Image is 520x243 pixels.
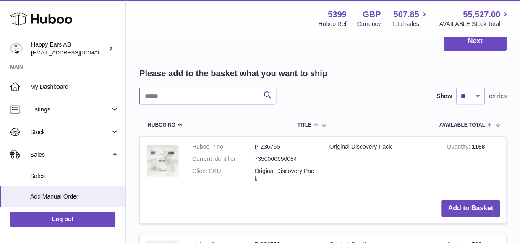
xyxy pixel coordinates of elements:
dd: Original Discovery Pack [254,167,316,183]
td: Original Discovery Pack [323,137,440,194]
td: 1158 [440,137,506,194]
h2: Please add to the basket what you want to ship [139,68,327,79]
dt: Client SKU [192,167,254,183]
span: Sales [30,172,119,180]
dt: Huboo P no [192,143,254,151]
a: Log out [10,212,115,227]
label: Show [436,92,452,100]
button: Next [444,31,507,51]
span: AVAILABLE Stock Total [439,20,510,28]
span: Sales [30,151,110,159]
div: Happy Ears AB [31,41,107,57]
strong: GBP [363,9,381,20]
img: Original Discovery Pack [146,143,180,177]
button: Add to Basket [441,200,500,217]
strong: Quantity [447,143,472,152]
span: Add Manual Order [30,193,119,201]
a: 507.85 Total sales [391,9,429,28]
span: My Dashboard [30,83,119,91]
img: 3pl@happyearsearplugs.com [10,42,23,55]
span: entries [489,92,507,100]
span: 507.85 [393,9,419,20]
span: Total sales [391,20,429,28]
div: Huboo Ref [319,20,347,28]
strong: 5399 [328,9,347,20]
div: Currency [357,20,381,28]
span: 55,527.00 [463,9,500,20]
span: Title [298,122,311,128]
span: Stock [30,128,110,136]
a: 55,527.00 AVAILABLE Stock Total [439,9,510,28]
dt: Current identifier [192,155,254,163]
span: AVAILABLE Total [439,122,485,128]
dd: 7350060650084 [254,155,316,163]
span: [EMAIL_ADDRESS][DOMAIN_NAME] [31,49,123,56]
span: Listings [30,106,110,114]
span: Huboo no [148,122,175,128]
dd: P-236755 [254,143,316,151]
